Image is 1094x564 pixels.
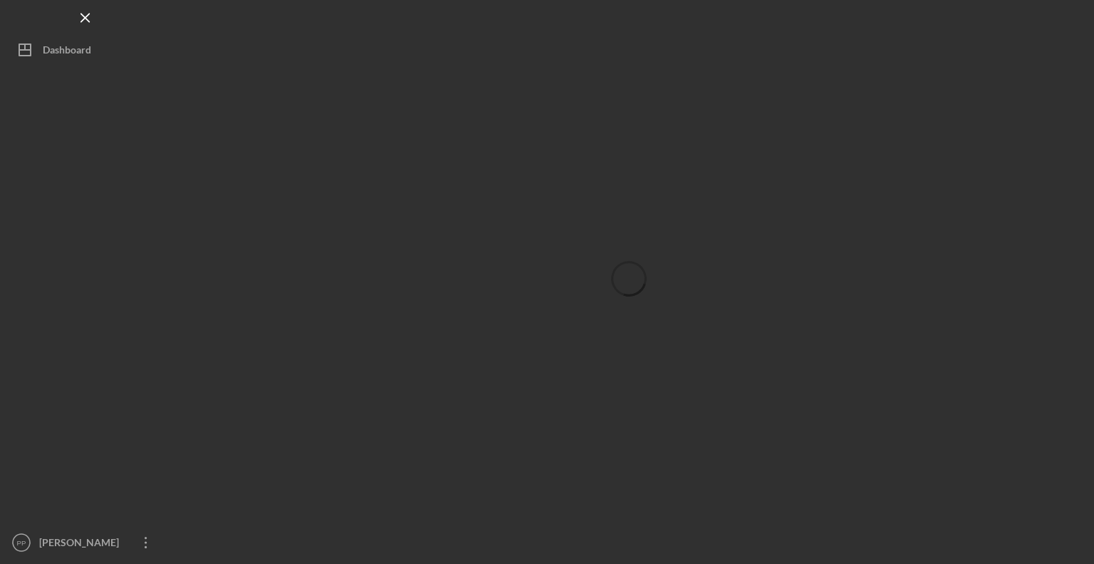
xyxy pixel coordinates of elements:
[7,528,164,557] button: PP[PERSON_NAME]
[43,36,91,68] div: Dashboard
[17,539,26,547] text: PP
[7,36,164,64] button: Dashboard
[36,528,128,560] div: [PERSON_NAME]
